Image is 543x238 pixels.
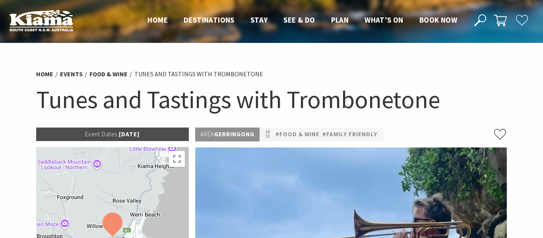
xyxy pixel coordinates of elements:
[89,70,128,78] a: Food & Wine
[36,70,53,78] a: Home
[195,128,260,141] p: Gerringong
[36,128,189,141] p: [DATE]
[322,130,377,139] a: #Family Friendly
[169,151,185,167] button: Toggle fullscreen view
[60,70,83,78] a: Events
[283,15,315,25] span: See & Do
[365,15,403,25] span: What’s On
[184,15,235,25] span: Destinations
[250,15,268,25] span: Stay
[147,15,168,25] span: Home
[200,130,214,138] span: Area
[85,130,119,138] span: Event Dates:
[10,10,73,31] img: Kiama Logo
[419,15,457,25] span: Book now
[140,14,465,27] nav: Main Menu
[36,83,507,116] h1: Tunes and Tastings with Trombonetone
[275,130,320,139] a: #Food & Wine
[331,15,349,25] span: Plan
[134,69,263,79] li: Tunes and Tastings with Trombonetone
